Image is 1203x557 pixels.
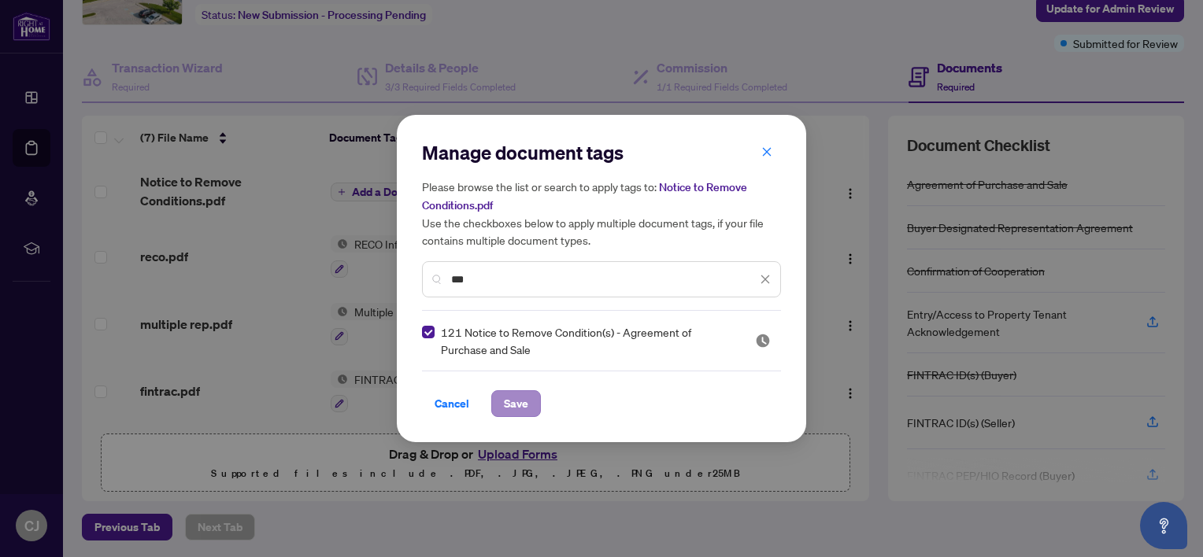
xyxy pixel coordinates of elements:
h5: Please browse the list or search to apply tags to: Use the checkboxes below to apply multiple doc... [422,178,781,249]
span: close [761,146,772,157]
button: Cancel [422,390,482,417]
span: Cancel [435,391,469,416]
span: close [760,274,771,285]
button: Save [491,390,541,417]
span: 121 Notice to Remove Condition(s) - Agreement of Purchase and Sale [441,323,736,358]
span: Pending Review [755,333,771,349]
h2: Manage document tags [422,140,781,165]
img: status [755,333,771,349]
span: Save [504,391,528,416]
button: Open asap [1140,502,1187,549]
